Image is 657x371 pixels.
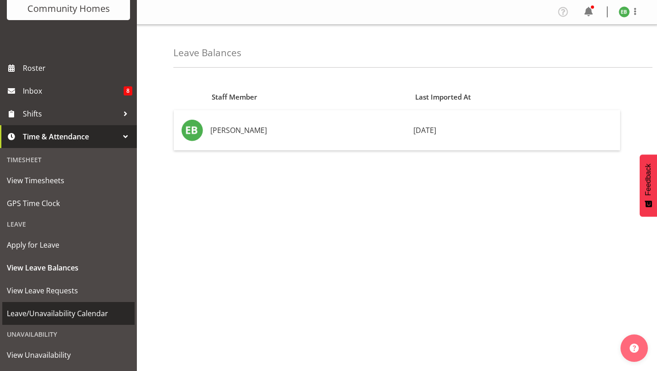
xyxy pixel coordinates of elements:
div: Unavailability [2,325,135,344]
a: Leave/Unavailability Calendar [2,302,135,325]
span: Shifts [23,107,119,121]
span: Leave/Unavailability Calendar [7,307,130,320]
a: View Timesheets [2,169,135,192]
img: eloise-bailey8534.jpg [181,119,203,141]
span: GPS Time Clock [7,196,130,210]
span: View Unavailability [7,348,130,362]
a: Apply for Leave [2,233,135,256]
span: View Leave Requests [7,284,130,297]
a: GPS Time Clock [2,192,135,215]
a: View Leave Requests [2,279,135,302]
img: help-xxl-2.png [630,344,639,353]
span: Inbox [23,84,124,98]
h4: Leave Balances [173,48,241,58]
span: [DATE] [413,125,436,135]
span: Staff Member [212,92,257,102]
span: 8 [124,86,132,95]
img: eloise-bailey8534.jpg [619,6,630,17]
div: Leave [2,215,135,233]
td: [PERSON_NAME] [207,110,410,150]
button: Feedback - Show survey [640,154,657,217]
div: Timesheet [2,150,135,169]
a: View Leave Balances [2,256,135,279]
span: View Leave Balances [7,261,130,275]
span: View Timesheets [7,174,130,187]
span: Last Imported At [415,92,471,102]
span: Feedback [644,164,652,196]
span: Roster [23,61,132,75]
span: Time & Attendance [23,130,119,143]
a: View Unavailability [2,344,135,366]
span: Apply for Leave [7,238,130,252]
